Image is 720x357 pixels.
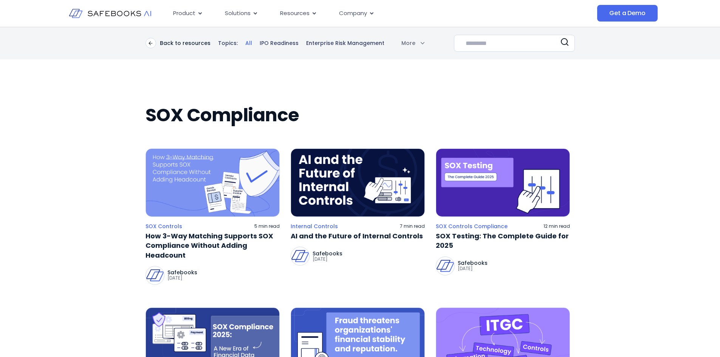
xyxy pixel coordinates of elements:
[609,9,645,17] span: Get a Demo
[597,5,657,22] a: Get a Demo
[254,223,280,229] p: 5 min read
[401,38,424,49] div: More
[146,148,280,217] img: a pair of masks with the words how 3 - way matching supports sox to
[146,223,182,230] a: SOX Controls
[280,9,310,18] span: Resources
[291,223,338,230] a: Internal Controls
[245,40,252,47] a: All
[146,38,211,48] a: Back to resources
[313,256,342,262] p: [DATE]
[291,247,309,265] img: Safebooks
[458,260,488,266] p: Safebooks
[313,251,342,256] p: Safebooks
[173,9,195,18] span: Product
[160,40,211,46] p: Back to resources
[436,257,454,275] img: Safebooks
[146,266,164,284] img: Safebooks
[167,6,522,21] div: Menu Toggle
[167,270,197,275] p: Safebooks
[146,231,280,260] a: How 3-Way Matching Supports SOX Compliance Without Adding Headcount
[306,40,384,47] a: Enterprise Risk Management
[436,231,570,250] a: SOX Testing: The Complete Guide for 2025
[225,9,251,18] span: Solutions
[400,223,425,229] p: 7 min read
[146,105,575,126] h2: SOX Compliance
[339,9,367,18] span: Company
[167,6,522,21] nav: Menu
[260,40,299,47] a: IPO Readiness
[291,148,425,217] img: a hand holding a piece of paper with the words,'a and the future
[458,266,488,272] p: [DATE]
[291,231,425,241] a: AI and the Future of Internal Controls
[436,148,570,217] img: a hand touching a sheet of paper with the words sox testing on it
[167,275,197,281] p: [DATE]
[218,40,238,47] p: Topics:
[436,223,508,230] a: SOX Controls Compliance
[543,223,570,229] p: 12 min read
